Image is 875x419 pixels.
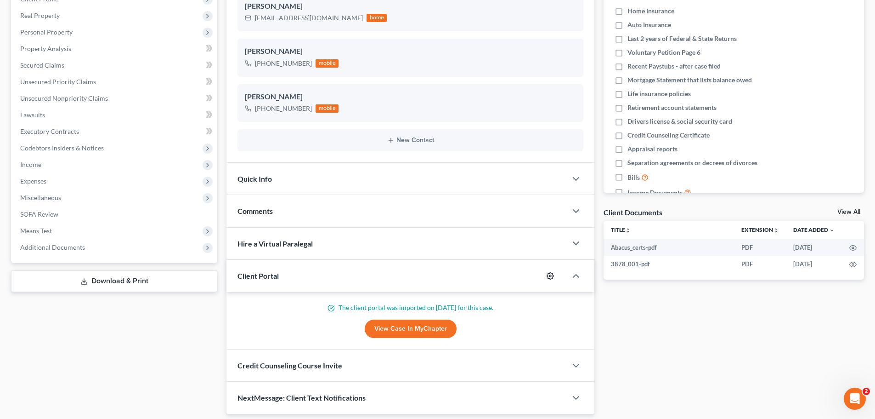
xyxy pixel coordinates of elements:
span: Drivers license & social security card [627,117,732,126]
span: Income Documents [627,188,683,197]
div: mobile [316,59,339,68]
span: Property Analysis [20,45,71,52]
button: New Contact [245,137,576,144]
td: [DATE] [786,256,842,272]
span: NextMessage: Client Text Notifications [237,393,366,402]
a: Property Analysis [13,40,217,57]
span: Unsecured Nonpriority Claims [20,94,108,102]
div: [PHONE_NUMBER] [255,104,312,113]
iframe: Intercom live chat [844,388,866,410]
td: PDF [734,256,786,272]
a: Secured Claims [13,57,217,74]
span: Appraisal reports [627,144,677,154]
span: Real Property [20,11,60,19]
span: Secured Claims [20,61,64,69]
td: Abacus_certs-pdf [604,239,734,256]
div: [PERSON_NAME] [245,92,576,103]
span: Separation agreements or decrees of divorces [627,158,757,167]
span: Voluntary Petition Page 6 [627,48,700,57]
div: mobile [316,104,339,113]
span: Unsecured Priority Claims [20,78,96,86]
span: SOFA Review [20,210,58,218]
td: [DATE] [786,239,842,256]
span: Last 2 years of Federal & State Returns [627,34,737,43]
div: [PERSON_NAME] [245,1,576,12]
a: View All [837,209,860,215]
i: unfold_more [625,228,631,233]
a: Date Added expand_more [793,226,835,233]
span: Mortgage Statement that lists balance owed [627,75,752,85]
span: Quick Info [237,174,272,183]
div: [EMAIL_ADDRESS][DOMAIN_NAME] [255,13,363,23]
span: Hire a Virtual Paralegal [237,239,313,248]
span: Auto Insurance [627,20,671,29]
span: Comments [237,207,273,215]
span: Means Test [20,227,52,235]
span: Additional Documents [20,243,85,251]
a: Download & Print [11,270,217,292]
a: Unsecured Nonpriority Claims [13,90,217,107]
a: Unsecured Priority Claims [13,74,217,90]
a: Extensionunfold_more [741,226,779,233]
span: Life insurance policies [627,89,691,98]
span: Bills [627,173,640,182]
i: expand_more [829,228,835,233]
span: Retirement account statements [627,103,717,112]
span: Home Insurance [627,6,674,16]
span: Executory Contracts [20,127,79,135]
i: unfold_more [773,228,779,233]
span: Income [20,161,41,168]
div: [PERSON_NAME] [245,46,576,57]
span: Credit Counseling Certificate [627,131,710,140]
span: Personal Property [20,28,73,36]
span: Recent Paystubs - after case filed [627,62,721,71]
a: SOFA Review [13,206,217,223]
span: Codebtors Insiders & Notices [20,144,104,152]
span: Miscellaneous [20,194,61,201]
span: Credit Counseling Course Invite [237,361,342,370]
div: Client Documents [604,207,662,217]
a: Lawsuits [13,107,217,123]
td: 3878_001-pdf [604,256,734,272]
a: View Case in MyChapter [365,320,457,338]
span: 2 [863,388,870,395]
p: The client portal was imported on [DATE] for this case. [237,303,583,312]
a: Executory Contracts [13,123,217,140]
span: Client Portal [237,271,279,280]
div: [PHONE_NUMBER] [255,59,312,68]
a: Titleunfold_more [611,226,631,233]
span: Lawsuits [20,111,45,119]
div: home [367,14,387,22]
span: Expenses [20,177,46,185]
td: PDF [734,239,786,256]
